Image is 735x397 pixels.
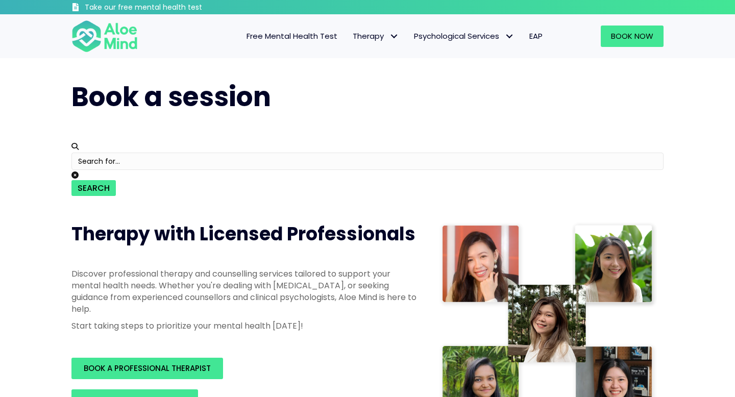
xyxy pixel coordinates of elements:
[84,363,211,374] span: BOOK A PROFESSIONAL THERAPIST
[71,358,223,379] a: BOOK A PROFESSIONAL THERAPIST
[151,26,550,47] nav: Menu
[71,180,116,196] button: Search
[601,26,664,47] a: Book Now
[502,29,517,44] span: Psychological Services: submenu
[71,221,415,247] span: Therapy with Licensed Professionals
[239,26,345,47] a: Free Mental Health Test
[71,3,257,14] a: Take our free mental health test
[71,268,419,315] p: Discover professional therapy and counselling services tailored to support your mental health nee...
[71,153,664,170] input: Search for...
[611,31,653,41] span: Book Now
[406,26,522,47] a: Psychological ServicesPsychological Services: submenu
[529,31,543,41] span: EAP
[85,3,257,13] h3: Take our free mental health test
[353,31,399,41] span: Therapy
[71,320,419,332] p: Start taking steps to prioritize your mental health [DATE]!
[522,26,550,47] a: EAP
[71,19,138,53] img: Aloe mind Logo
[414,31,514,41] span: Psychological Services
[71,78,271,115] span: Book a session
[386,29,401,44] span: Therapy: submenu
[345,26,406,47] a: TherapyTherapy: submenu
[247,31,337,41] span: Free Mental Health Test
